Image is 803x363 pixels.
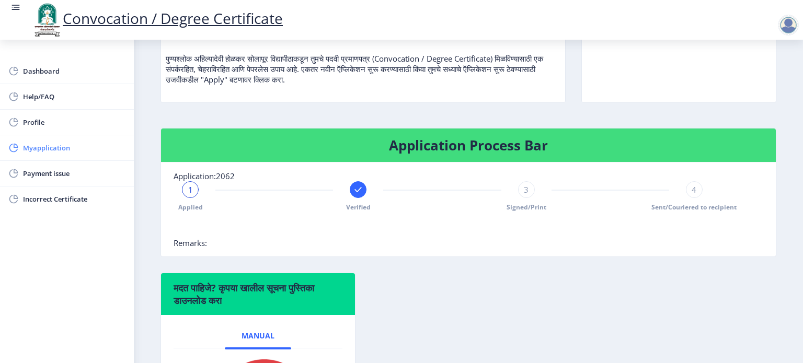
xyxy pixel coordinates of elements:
span: Signed/Print [507,203,546,212]
span: Manual [242,332,274,340]
span: 4 [692,184,696,195]
span: Sent/Couriered to recipient [651,203,737,212]
a: Manual [225,323,291,348]
span: Application:2062 [174,171,235,181]
span: 3 [524,184,529,195]
span: Incorrect Certificate [23,193,125,205]
span: Applied [178,203,203,212]
span: Remarks: [174,238,207,248]
h6: मदत पाहिजे? कृपया खालील सूचना पुस्तिका डाउनलोड करा [174,282,342,307]
a: Convocation / Degree Certificate [31,8,283,28]
span: Verified [346,203,371,212]
span: Help/FAQ [23,90,125,103]
h4: Application Process Bar [174,137,763,154]
p: पुण्यश्लोक अहिल्यादेवी होळकर सोलापूर विद्यापीठाकडून तुमचे पदवी प्रमाणपत्र (Convocation / Degree C... [166,32,560,85]
span: 1 [188,184,193,195]
span: Myapplication [23,142,125,154]
img: logo [31,2,63,38]
span: Payment issue [23,167,125,180]
span: Dashboard [23,65,125,77]
span: Profile [23,116,125,128]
